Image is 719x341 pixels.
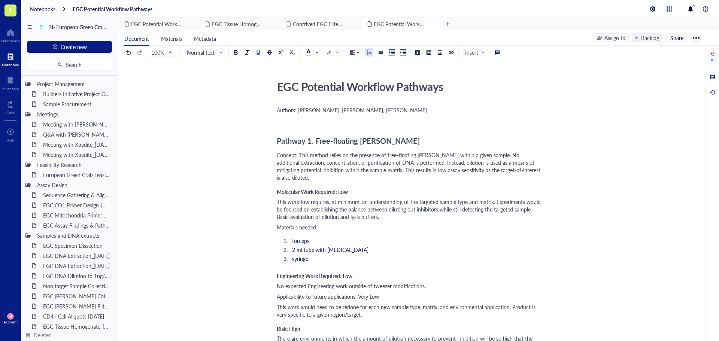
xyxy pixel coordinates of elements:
[277,106,427,114] span: Authors: [PERSON_NAME], [PERSON_NAME], [PERSON_NAME]
[40,301,113,311] div: EGC [PERSON_NAME] Filter Extraction [PERSON_NAME] Bay [DATE]
[34,331,52,339] div: Deleted
[277,293,379,300] span: Applicability to future applications: Very Low
[277,151,542,181] span: Concept: This method relies on the presence of free-floating [PERSON_NAME] within a given sample....
[73,6,152,12] a: EGC Potential Workflow Pathways
[40,190,113,200] div: Sequence Gathering & Alignment
[604,34,625,42] div: Assign to
[40,220,113,231] div: EGC Assay Findings & Pathways_[DATE]
[40,210,113,220] div: EGC Mitochondria Primer Design_[DATE]
[2,86,19,91] div: Inventory
[292,255,308,262] span: syringe
[274,77,540,96] div: EGC Potential Workflow Pathways
[194,35,216,42] span: Metadata
[670,34,683,41] span: Share
[61,44,87,50] span: Create new
[665,33,688,42] button: Share
[40,89,113,99] div: Builders Initiative Project Outline
[3,320,18,324] div: Account
[187,49,224,56] span: Normal text
[710,57,715,63] div: AI
[40,139,113,150] div: Meeting with Xpedite_[DATE]
[40,271,113,281] div: EGC DNA Dilution to 1ng/ul_[DATE]
[40,170,113,180] div: European Green Crab Feasibility Research
[40,281,113,291] div: Non target Sample Collection, Dissection & DNA extraction
[48,23,149,31] span: BI- European Green Crab [PERSON_NAME]
[277,282,426,290] span: No expected Engineering work outside of tweezer modifications.
[292,237,309,244] span: forceps
[277,303,537,318] span: This work would need to be redone for each new sample type, matrix, and environmental application...
[151,49,171,56] span: 100%
[40,311,113,322] div: CD4+ Cell Aliquots [DATE]
[1,27,20,43] a: Dashboard
[2,63,19,67] div: Notebook
[277,188,348,195] span: Molecular Work Required: Low
[161,35,182,42] span: Materials
[40,321,113,332] div: EGC Tissue Homogenate_[DATE]
[27,41,112,53] button: Create new
[6,98,15,115] a: Core
[7,138,14,142] div: Add
[465,49,485,56] span: Insert
[277,136,420,146] span: Pathway 1. Free-floating [PERSON_NAME]
[6,110,15,115] div: Core
[40,291,113,301] div: EGC [PERSON_NAME] Collection
[27,59,112,71] button: Search
[277,272,352,280] span: Engineering Work Required: Low
[124,35,149,42] span: Document
[34,230,113,241] div: Samples and DNA extracts
[292,246,368,253] span: 2 ml tube with [MEDICAL_DATA]
[30,6,55,12] a: Notebooks
[40,129,113,140] div: Q&A with [PERSON_NAME] [DATE]
[2,74,19,91] a: Inventory
[34,109,113,119] div: Meetings
[40,99,113,109] div: Sample Procurement
[34,79,113,89] div: Project Management
[39,24,43,30] div: BI
[40,250,113,261] div: EGC DNA Extraction_[DATE]
[277,325,300,332] span: Risk: High
[40,149,113,160] div: Meeting with Xpedite_[DATE]
[40,261,113,271] div: EGC DNA Extraction_[DATE]
[34,180,113,190] div: Assay Design
[1,39,20,43] div: Dashboard
[66,62,82,68] span: Search
[40,119,113,130] div: Meeting with [PERSON_NAME][GEOGRAPHIC_DATA] [DATE]
[34,159,113,170] div: Feasibility Research
[277,198,542,220] span: This workflow requires, at minimum, an understanding of the targeted sample type and matrix. Expe...
[277,223,316,231] span: Materials needed
[9,5,12,14] span: T
[2,51,19,67] a: Notebook
[40,200,113,210] div: EGC CO1 Primer Design_[DATE]
[9,315,12,318] span: MB
[40,240,113,251] div: EGC Specimen Dissection
[641,34,659,42] div: Backlog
